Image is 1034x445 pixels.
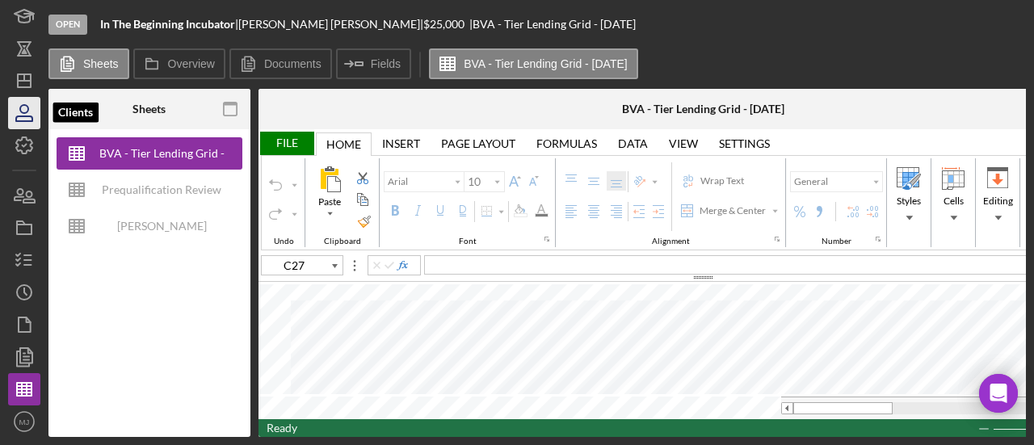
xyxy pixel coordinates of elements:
div: Data [607,132,658,155]
span: Ready [267,421,297,435]
div: Font [455,237,481,246]
button: [PERSON_NAME] Underwriting Analysis - Business Name - MM.DD.YY. - Copy [57,210,242,242]
div: Insert [372,132,431,155]
div: View [669,137,698,150]
label: BVA - Tier Lending Grid - [DATE] [464,57,628,70]
div: Styles [893,194,924,208]
div: Home [326,138,361,151]
div: Editing [980,194,1016,208]
label: Sheets [83,57,119,70]
button: Prequalification Review (TEMPLATE) – Entity Name – Date Completed (1) [57,174,242,206]
button: BVA - Tier Lending Grid - [DATE] [57,137,242,170]
div: Data [618,137,648,150]
button: Documents [229,48,332,79]
div: Styles [888,162,930,227]
div: File [258,132,314,155]
div: Open [48,15,87,35]
div: Formulas [526,132,607,155]
div: Settings [708,132,780,155]
div: Undo [270,237,298,246]
label: Documents [264,57,322,70]
label: Format Painter [355,212,374,231]
text: MJ [19,418,30,426]
div: Number Format [790,171,883,192]
div: BVA - Tier Lending Grid - [DATE] [622,103,784,115]
div: Editing [977,162,1019,227]
div: View [658,132,708,155]
div: Zoom Out [977,420,990,438]
div: Clipboard [305,158,380,247]
div: Sheets [132,103,166,115]
div: Alignment [648,237,694,246]
div: Prequalification Review (TEMPLATE) – Entity Name – Date Completed (1) [97,174,226,206]
div: Copy [353,190,372,209]
div: [PERSON_NAME] Underwriting Analysis - Business Name - MM.DD.YY. - Copy [97,210,226,242]
div: Paste [315,195,344,209]
div: Undo [262,158,305,247]
div: Open Intercom Messenger [979,374,1018,413]
div: Cells [940,194,967,208]
div: Alignment [556,158,786,247]
div: Font [380,158,556,247]
div: In Ready mode [267,419,297,437]
button: Overview [133,48,225,79]
div: Number [818,237,855,246]
button: Insert Function [396,259,409,272]
div: | [100,18,238,31]
div: [PERSON_NAME] [PERSON_NAME] | [238,18,423,31]
div: Settings [719,137,770,150]
div: | BVA - Tier Lending Grid - [DATE] [469,18,636,31]
b: In The Beginning Incubator [100,17,235,31]
div: Home [316,132,372,156]
div: Paste All [309,163,351,226]
button: MJ [8,405,40,438]
div: Insert [382,137,420,150]
div: Cut [353,168,372,187]
button: Fields [336,48,411,79]
div: Page Layout [441,137,515,150]
div: Page Layout [431,132,526,155]
button: BVA - Tier Lending Grid - [DATE] [429,48,638,79]
div: Cells [932,162,974,227]
label: Fields [371,57,401,70]
button: Sheets [48,48,129,79]
div: BVA - Tier Lending Grid - [DATE] [97,137,226,170]
div: Clipboard [320,237,365,246]
span: $25,000 [423,17,464,31]
label: Overview [168,57,215,70]
div: Font Family [384,171,464,192]
div: Formulas [536,137,597,150]
div: Number [786,158,887,247]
